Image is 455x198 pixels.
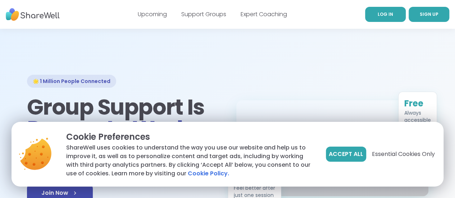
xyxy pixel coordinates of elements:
[404,98,431,109] div: Free
[66,143,314,178] p: ShareWell uses cookies to understand the way you use our website and help us to improve it, as we...
[378,11,393,17] span: LOG IN
[241,10,287,18] a: Expert Coaching
[404,109,431,124] div: Always accessible
[6,5,60,24] img: ShareWell Nav Logo
[420,11,438,17] span: SIGN UP
[27,114,190,144] span: Proven to Work
[41,189,78,197] span: Join Now
[329,150,363,158] span: Accept All
[372,150,435,158] span: Essential Cookies Only
[27,96,219,139] h1: Group Support Is
[27,75,116,88] div: 🌟 1 Million People Connected
[409,7,449,22] a: SIGN UP
[188,169,229,178] a: Cookie Policy.
[365,7,406,22] a: LOG IN
[138,10,167,18] a: Upcoming
[326,147,366,162] button: Accept All
[181,10,226,18] a: Support Groups
[66,130,314,143] p: Cookie Preferences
